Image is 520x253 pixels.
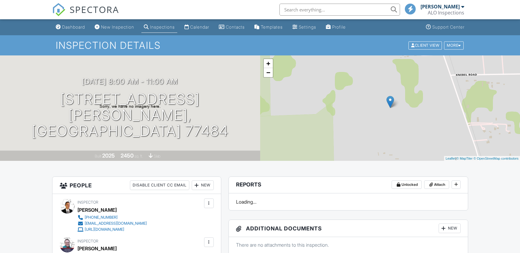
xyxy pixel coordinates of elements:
a: Zoom in [264,59,273,68]
a: Inspections [141,22,177,33]
img: The Best Home Inspection Software - Spectora [52,3,65,16]
div: [PERSON_NAME] [77,244,117,253]
span: slab [154,154,160,158]
div: New [439,223,461,233]
input: Search everything... [279,4,400,16]
a: SPECTORA [52,8,119,21]
a: Dashboard [53,22,87,33]
div: More [444,41,464,49]
span: Inspector [77,200,98,205]
a: Zoom out [264,68,273,77]
a: Leaflet [446,157,455,160]
h3: People [52,177,221,194]
div: | [444,156,520,161]
div: Contacts [226,24,245,30]
div: Dashboard [62,24,85,30]
a: Support Center [424,22,467,33]
a: Calendar [182,22,212,33]
span: Inspector [77,239,98,243]
div: 2025 [102,152,115,159]
div: [URL][DOMAIN_NAME] [85,227,124,232]
a: Profile [323,22,348,33]
a: Templates [252,22,285,33]
h3: [DATE] 8:00 am - 11:00 am [82,77,178,86]
div: New Inspection [101,24,134,30]
div: [PHONE_NUMBER] [85,215,118,220]
span: sq. ft. [134,154,143,158]
a: [URL][DOMAIN_NAME] [77,226,147,233]
div: [PERSON_NAME] [421,4,460,10]
h1: Inspection Details [56,40,464,51]
div: 2450 [121,152,134,159]
a: [PHONE_NUMBER] [77,214,147,220]
h3: Additional Documents [229,220,468,237]
div: New [192,180,214,190]
div: ALO Inspections [428,10,464,16]
div: Inspections [150,24,175,30]
div: Templates [261,24,283,30]
h1: [STREET_ADDRESS] [PERSON_NAME], [GEOGRAPHIC_DATA] 77484 [10,91,251,139]
a: Client View [408,43,443,47]
a: © MapTiler [456,157,473,160]
div: Client View [408,41,442,49]
a: Settings [290,22,319,33]
div: Profile [332,24,346,30]
a: © OpenStreetMap contributors [474,157,518,160]
div: [EMAIL_ADDRESS][DOMAIN_NAME] [85,221,147,226]
a: Contacts [216,22,247,33]
p: There are no attachments to this inspection. [236,242,461,248]
div: Calendar [190,24,209,30]
a: New Inspection [92,22,137,33]
span: Built [95,154,101,158]
div: Settings [299,24,316,30]
a: [EMAIL_ADDRESS][DOMAIN_NAME] [77,220,147,226]
div: Support Center [432,24,465,30]
div: [PERSON_NAME] [77,205,117,214]
div: Disable Client CC Email [130,180,189,190]
span: SPECTORA [70,3,119,16]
